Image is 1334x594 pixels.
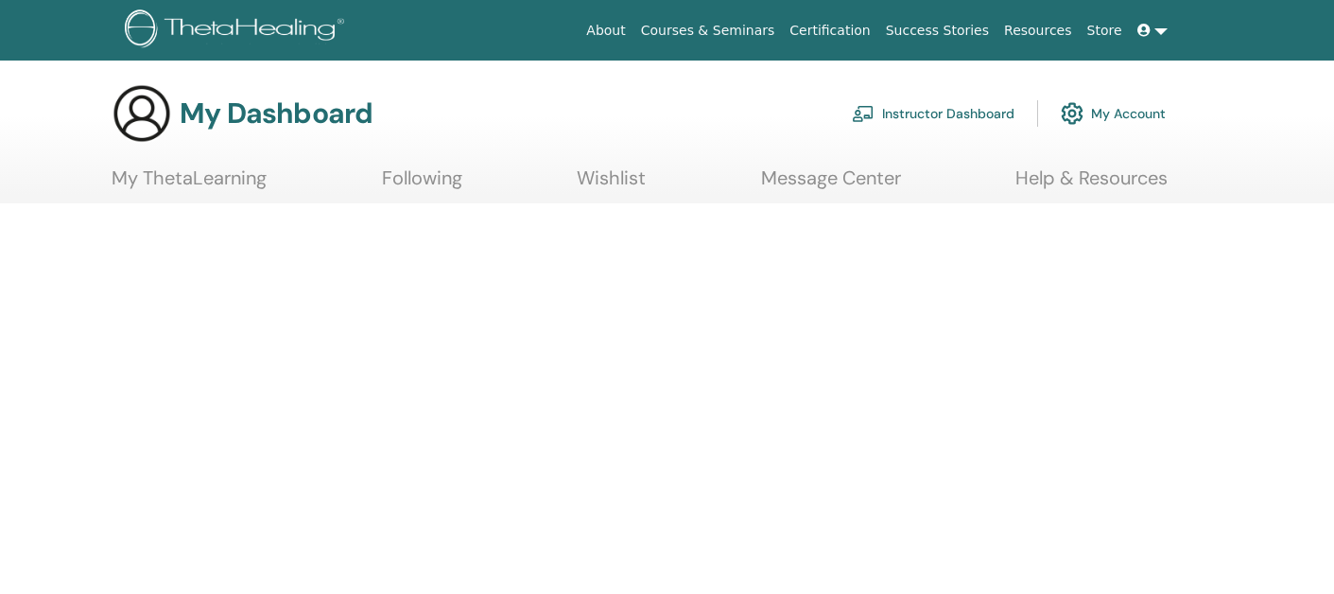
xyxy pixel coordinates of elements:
[761,166,901,203] a: Message Center
[180,96,372,131] h3: My Dashboard
[1061,97,1083,130] img: cog.svg
[852,105,875,122] img: chalkboard-teacher.svg
[577,166,646,203] a: Wishlist
[112,83,172,144] img: generic-user-icon.jpg
[382,166,462,203] a: Following
[878,13,996,48] a: Success Stories
[112,166,267,203] a: My ThetaLearning
[579,13,632,48] a: About
[852,93,1014,134] a: Instructor Dashboard
[1080,13,1130,48] a: Store
[125,9,351,52] img: logo.png
[996,13,1080,48] a: Resources
[1061,93,1166,134] a: My Account
[782,13,877,48] a: Certification
[1015,166,1168,203] a: Help & Resources
[633,13,783,48] a: Courses & Seminars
